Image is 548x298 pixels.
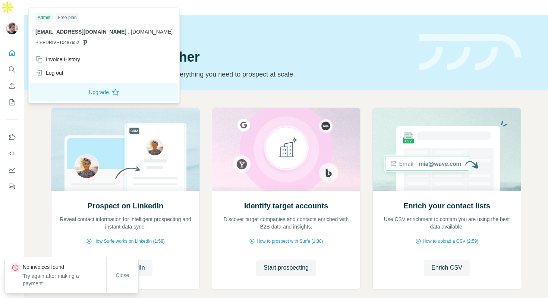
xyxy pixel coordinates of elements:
img: Avatar [6,22,18,34]
span: How to upload a CSV (2:59) [423,238,478,245]
button: Enrich CSV [424,260,470,276]
div: Free plan [56,13,79,22]
img: Identify target accounts [212,108,360,191]
button: Upgrade [30,83,178,101]
button: My lists [6,96,18,109]
button: Dashboard [6,163,18,177]
span: How to prospect with Surfe (1:30) [256,238,323,245]
div: Admin [35,13,53,22]
div: Log out [35,69,63,77]
img: banner [419,34,521,71]
button: Use Surfe on LinkedIn [6,130,18,144]
span: PIPEDRIVE10487652 [35,39,79,46]
img: Prospect on LinkedIn [51,108,200,191]
button: Start prospecting [256,260,316,276]
span: [EMAIL_ADDRESS][DOMAIN_NAME] [35,29,126,35]
div: Invoice History [35,56,80,63]
span: Enrich CSV [431,263,462,272]
button: Search [6,63,18,76]
span: Close [116,271,129,279]
div: Quick start [51,29,410,36]
h2: Enrich your contact lists [403,201,490,211]
button: Feedback [6,180,18,193]
p: Pick your starting point and we’ll provide everything you need to prospect at scale. [51,69,410,80]
p: Reveal contact information for intelligent prospecting and instant data sync. [59,215,192,230]
button: Close [111,268,135,282]
img: Enrich your contact lists [372,108,521,191]
h1: Let’s prospect together [51,50,410,65]
span: . [128,29,129,35]
h2: Identify target accounts [244,201,328,211]
span: How Surfe works on LinkedIn (1:58) [94,238,165,245]
p: No invoices found [23,263,106,271]
p: Try again after making a payment [23,272,106,287]
p: Use CSV enrichment to confirm you are using the best data available. [380,215,513,230]
button: Quick start [6,46,18,60]
p: Discover target companies and contacts enriched with B2B data and insights. [220,215,353,230]
button: Enrich CSV [6,79,18,93]
span: Start prospecting [264,263,309,272]
h2: Prospect on LinkedIn [88,201,163,211]
button: Use Surfe API [6,147,18,160]
span: [DOMAIN_NAME] [131,29,173,35]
